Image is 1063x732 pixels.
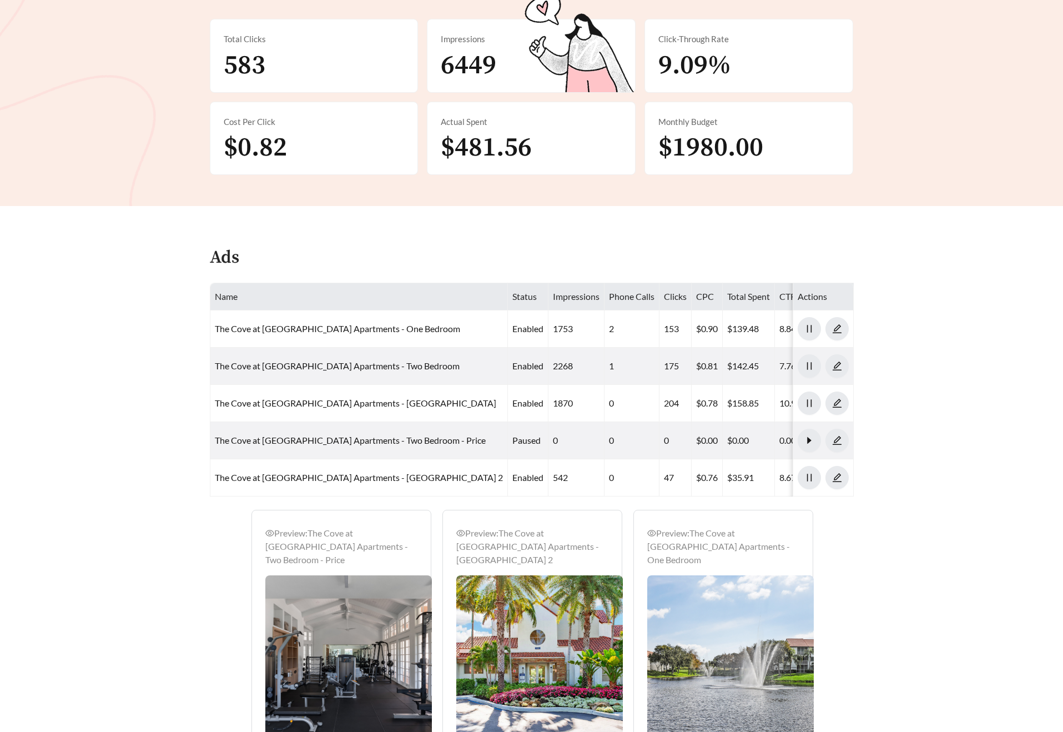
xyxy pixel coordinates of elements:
span: CPC [696,291,714,302]
td: 175 [659,348,692,385]
td: 7.76% [775,348,813,385]
button: pause [798,466,821,489]
th: Total Spent [723,283,775,310]
span: edit [826,473,848,483]
a: edit [825,360,849,371]
a: The Cove at [GEOGRAPHIC_DATA] Apartments - One Bedroom [215,323,460,334]
span: eye [265,529,274,538]
div: Preview: The Cove at [GEOGRAPHIC_DATA] Apartments - One Bedroom [647,527,799,566]
h4: Ads [210,248,239,268]
span: pause [798,473,820,483]
th: Name [210,283,508,310]
td: 0 [604,459,659,497]
span: pause [798,361,820,371]
td: 0 [548,422,604,459]
span: $0.82 [224,131,287,164]
td: 153 [659,310,692,348]
span: edit [826,361,848,371]
td: $158.85 [723,385,775,422]
td: $0.81 [692,348,723,385]
td: 10.91% [775,385,813,422]
button: caret-right [798,429,821,452]
button: edit [825,392,849,415]
span: 583 [224,49,265,82]
button: edit [825,354,849,378]
td: 204 [659,385,692,422]
td: 47 [659,459,692,497]
a: edit [825,398,849,408]
td: 1 [604,348,659,385]
div: Impressions [441,33,622,46]
span: edit [826,435,848,445]
td: 0 [659,422,692,459]
div: Preview: The Cove at [GEOGRAPHIC_DATA] Apartments - [GEOGRAPHIC_DATA] 2 [456,527,608,566]
td: 2 [604,310,659,348]
td: $0.76 [692,459,723,497]
button: pause [798,354,821,378]
td: 0 [604,422,659,459]
button: edit [825,466,849,489]
td: $142.45 [723,348,775,385]
td: 1870 [548,385,604,422]
span: eye [456,529,465,538]
div: Monthly Budget [658,116,839,128]
span: edit [826,398,848,408]
td: $139.48 [723,310,775,348]
a: The Cove at [GEOGRAPHIC_DATA] Apartments - [GEOGRAPHIC_DATA] 2 [215,472,503,483]
td: $0.78 [692,385,723,422]
div: Total Clicks [224,33,405,46]
td: 0.00% [775,422,813,459]
span: enabled [512,472,543,483]
a: The Cove at [GEOGRAPHIC_DATA] Apartments - Two Bedroom - Price [215,435,486,445]
a: The Cove at [GEOGRAPHIC_DATA] Apartments - [GEOGRAPHIC_DATA] [215,398,496,408]
button: pause [798,392,821,415]
div: Cost Per Click [224,116,405,128]
td: 2268 [548,348,604,385]
th: Status [508,283,548,310]
td: 542 [548,459,604,497]
span: 6449 [441,49,496,82]
span: CTR [779,291,796,302]
td: 1753 [548,310,604,348]
button: edit [825,429,849,452]
td: $0.00 [723,422,775,459]
a: edit [825,323,849,334]
td: $35.91 [723,459,775,497]
a: edit [825,472,849,483]
span: pause [798,324,820,334]
span: 9.09% [658,49,731,82]
td: 8.67% [775,459,813,497]
span: eye [647,529,656,538]
th: Actions [793,283,854,310]
th: Impressions [548,283,604,310]
span: edit [826,324,848,334]
a: edit [825,435,849,445]
td: 0 [604,385,659,422]
th: Clicks [659,283,692,310]
span: enabled [512,398,543,408]
span: paused [512,435,541,445]
span: enabled [512,360,543,371]
th: Phone Calls [604,283,659,310]
td: 8.84% [775,310,813,348]
button: pause [798,317,821,340]
a: The Cove at [GEOGRAPHIC_DATA] Apartments - Two Bedroom [215,360,460,371]
td: $0.00 [692,422,723,459]
span: pause [798,398,820,408]
span: caret-right [798,435,820,445]
div: Actual Spent [441,116,622,128]
span: enabled [512,323,543,334]
div: Preview: The Cove at [GEOGRAPHIC_DATA] Apartments - Two Bedroom - Price [265,527,417,566]
span: $1980.00 [658,131,763,164]
td: $0.90 [692,310,723,348]
button: edit [825,317,849,340]
span: $481.56 [441,131,532,164]
div: Click-Through Rate [658,33,839,46]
